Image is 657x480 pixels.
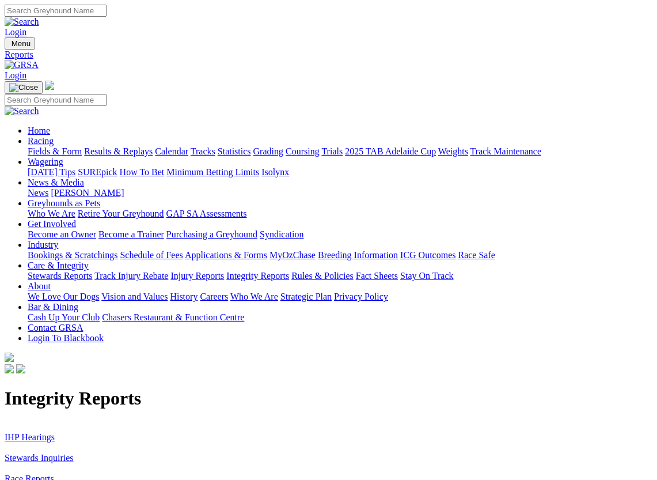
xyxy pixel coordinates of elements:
a: Track Injury Rebate [94,271,168,281]
a: Cash Up Your Club [28,312,100,322]
span: Menu [12,39,31,48]
div: Greyhounds as Pets [28,209,652,219]
a: Racing [28,136,54,146]
a: Become a Trainer [98,229,164,239]
img: logo-grsa-white.png [5,353,14,362]
a: Wagering [28,157,63,167]
a: History [170,292,198,301]
a: Privacy Policy [334,292,388,301]
div: About [28,292,652,302]
a: Isolynx [261,167,289,177]
a: Who We Are [28,209,75,218]
a: News & Media [28,177,84,187]
a: Careers [200,292,228,301]
img: logo-grsa-white.png [45,81,54,90]
a: Login To Blackbook [28,333,104,343]
a: Greyhounds as Pets [28,198,100,208]
img: twitter.svg [16,364,25,373]
a: 2025 TAB Adelaide Cup [345,146,436,156]
a: Race Safe [458,250,495,260]
a: Stewards Inquiries [5,453,74,463]
img: facebook.svg [5,364,14,373]
a: Weights [438,146,468,156]
a: Login [5,70,26,80]
a: Fact Sheets [356,271,398,281]
button: Toggle navigation [5,37,35,50]
img: Search [5,17,39,27]
a: How To Bet [120,167,165,177]
a: Trials [321,146,343,156]
a: SUREpick [78,167,117,177]
a: Results & Replays [84,146,153,156]
div: Wagering [28,167,652,177]
a: Strategic Plan [280,292,332,301]
img: Search [5,106,39,116]
a: Minimum Betting Limits [166,167,259,177]
a: News [28,188,48,198]
a: Who We Are [230,292,278,301]
a: Syndication [260,229,303,239]
a: Stewards Reports [28,271,92,281]
a: Become an Owner [28,229,96,239]
div: Racing [28,146,652,157]
a: Stay On Track [400,271,453,281]
a: Retire Your Greyhound [78,209,164,218]
div: Bar & Dining [28,312,652,323]
div: Care & Integrity [28,271,652,281]
a: Bar & Dining [28,302,78,312]
input: Search [5,94,107,106]
a: Bookings & Scratchings [28,250,117,260]
a: Rules & Policies [291,271,354,281]
a: Chasers Restaurant & Function Centre [102,312,244,322]
a: Industry [28,240,58,250]
a: Applications & Forms [185,250,267,260]
a: IHP Hearings [5,432,55,442]
a: Reports [5,50,652,60]
a: Home [28,126,50,135]
a: Purchasing a Greyhound [166,229,257,239]
a: [DATE] Tips [28,167,75,177]
a: MyOzChase [269,250,316,260]
a: Tracks [191,146,215,156]
input: Search [5,5,107,17]
a: Statistics [218,146,251,156]
a: Schedule of Fees [120,250,183,260]
a: Get Involved [28,219,76,229]
a: ICG Outcomes [400,250,455,260]
button: Toggle navigation [5,81,43,94]
a: [PERSON_NAME] [51,188,124,198]
a: Injury Reports [170,271,224,281]
div: News & Media [28,188,652,198]
a: Contact GRSA [28,323,83,332]
a: Integrity Reports [226,271,289,281]
a: Coursing [286,146,320,156]
a: Breeding Information [318,250,398,260]
a: Care & Integrity [28,260,89,270]
img: Close [9,83,38,92]
a: Fields & Form [28,146,82,156]
a: Vision and Values [101,292,168,301]
a: About [28,281,51,291]
a: Grading [253,146,283,156]
a: GAP SA Assessments [166,209,247,218]
a: Calendar [155,146,188,156]
img: GRSA [5,60,39,70]
div: Get Involved [28,229,652,240]
a: Login [5,27,26,37]
a: Track Maintenance [470,146,541,156]
a: We Love Our Dogs [28,292,99,301]
div: Industry [28,250,652,260]
h1: Integrity Reports [5,388,652,409]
